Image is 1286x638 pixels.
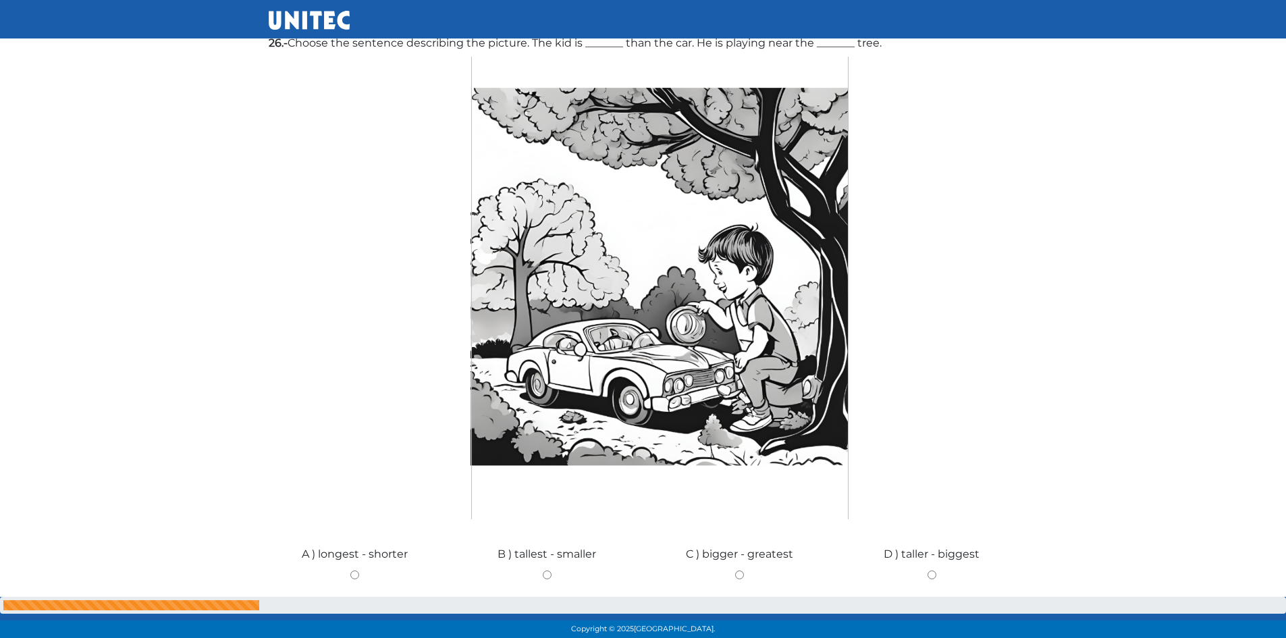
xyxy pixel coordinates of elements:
[269,36,288,49] strong: 26.-
[315,57,971,519] img: Image question 584
[269,35,1018,51] label: Choose the sentence describing the picture. The kid is _______ than the car. He is playing near t...
[686,546,793,562] label: C ) bigger - greatest
[269,11,350,30] img: UNITEC
[498,546,596,562] label: B ) tallest - smaller
[302,546,408,562] label: A ) longest - shorter
[634,624,715,633] span: [GEOGRAPHIC_DATA].
[884,546,980,562] label: D ) taller - biggest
